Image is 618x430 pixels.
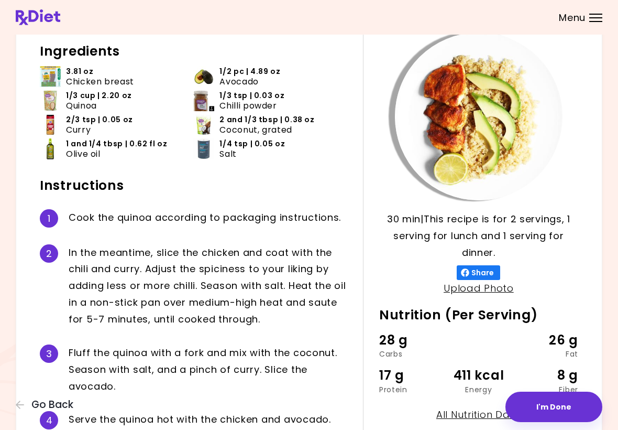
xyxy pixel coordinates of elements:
[457,265,500,280] button: Share
[40,177,347,194] h2: Instructions
[40,209,58,228] div: 1
[40,411,58,429] div: 4
[219,67,280,77] span: 1/2 pc | 4.89 oz
[66,67,93,77] span: 3.81 oz
[512,330,578,350] div: 26 g
[436,408,521,421] a: All Nutrition Data
[66,149,101,159] span: Olive oil
[446,386,512,393] div: Energy
[40,244,58,263] div: 2
[505,392,602,422] button: I'm Done
[379,211,578,261] p: 30 min | This recipe is for 2 servings, 1 serving for lunch and 1 serving for dinner.
[66,115,133,125] span: 2/3 tsp | 0.05 oz
[16,9,60,25] img: RxDiet
[469,268,496,277] span: Share
[219,101,277,111] span: Chilli powder
[69,345,347,395] div: F l u f f t h e q u i n o a w i t h a f o r k a n d m i x w i t h t h e c o c o n u t . S e a s o...
[559,13,586,23] span: Menu
[31,399,73,411] span: Go Back
[379,330,446,350] div: 28 g
[446,365,512,385] div: 411 kcal
[66,139,167,149] span: 1 and 1/4 tbsp | 0.62 fl oz
[219,139,285,149] span: 1/4 tsp | 0.05 oz
[219,115,314,125] span: 2 and 1/3 tbsp | 0.38 oz
[16,399,79,411] button: Go Back
[512,350,578,358] div: Fat
[379,350,446,358] div: Carbs
[512,365,578,385] div: 8 g
[66,101,97,111] span: Quinoa
[69,244,347,328] div: I n t h e m e a n t i m e , s l i c e t h e c h i c k e n a n d c o a t w i t h t h e c h i l i a...
[219,125,292,135] span: Coconut, grated
[379,365,446,385] div: 17 g
[40,43,347,60] h2: Ingredients
[379,307,578,324] h2: Nutrition (Per Serving)
[69,209,347,228] div: C o o k t h e q u i n o a a c c o r d i n g t o p a c k a g i n g i n s t r u c t i o n s .
[66,125,91,135] span: Curry
[444,282,514,295] a: Upload Photo
[512,386,578,393] div: Fiber
[219,91,284,101] span: 1/3 tsp | 0.03 oz
[219,149,237,159] span: Salt
[219,77,258,87] span: Avocado
[40,345,58,363] div: 3
[66,91,132,101] span: 1/3 cup | 2.20 oz
[379,386,446,393] div: Protein
[66,77,134,87] span: Chicken breast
